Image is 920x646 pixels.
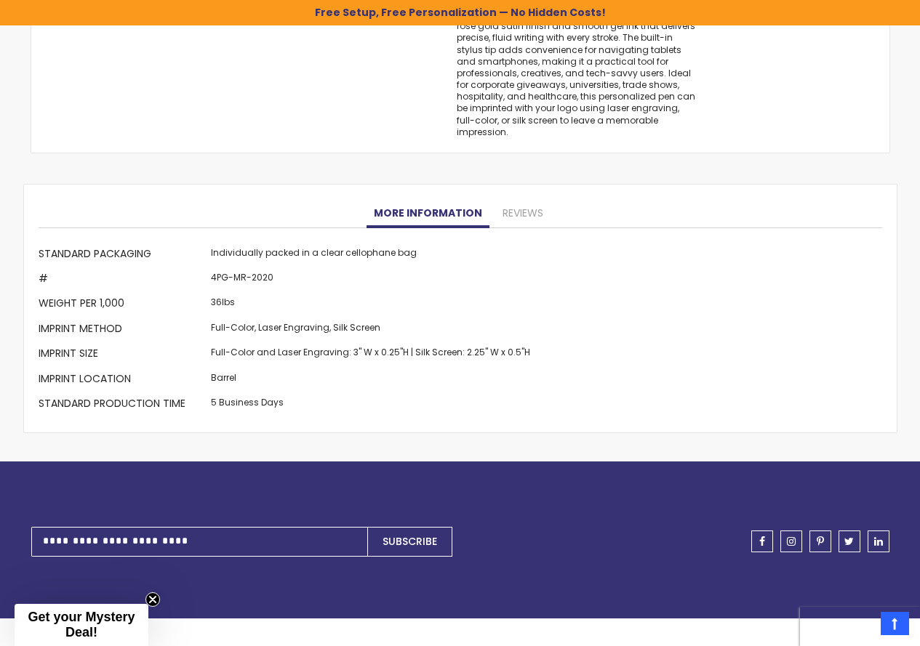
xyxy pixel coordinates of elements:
[207,243,534,267] td: Individually packed in a clear cellophane bag
[207,393,534,418] td: 5 Business Days
[844,536,854,546] span: twitter
[39,293,207,318] th: Weight per 1,000
[28,610,135,639] span: Get your Mystery Deal!
[39,343,207,368] th: Imprint Size
[809,530,831,552] a: pinterest
[787,536,796,546] span: instagram
[207,268,534,293] td: 4PG-MR-2020
[383,534,437,549] span: Subscribe
[207,368,534,392] td: Barrel
[495,199,551,228] a: Reviews
[39,243,207,267] th: Standard Packaging
[751,530,773,552] a: facebook
[780,530,802,552] a: instagram
[145,592,160,607] button: Close teaser
[207,318,534,342] td: Full-Color, Laser Engraving, Silk Screen
[868,530,889,552] a: linkedin
[817,536,824,546] span: pinterest
[39,268,207,293] th: #
[759,536,765,546] span: facebook
[39,368,207,392] th: Imprint Location
[207,293,534,318] td: 36lbs
[367,527,452,557] button: Subscribe
[800,607,920,646] iframe: Google Customer Reviews
[39,318,207,342] th: Imprint Method
[839,530,860,552] a: twitter
[15,604,148,646] div: Get your Mystery Deal!Close teaser
[874,536,883,546] span: linkedin
[39,393,207,418] th: Standard Production Time
[367,199,489,228] a: More Information
[207,343,534,368] td: Full-Color and Laser Engraving: 3" W x 0.25"H | Silk Screen: 2.25" W x 0.5"H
